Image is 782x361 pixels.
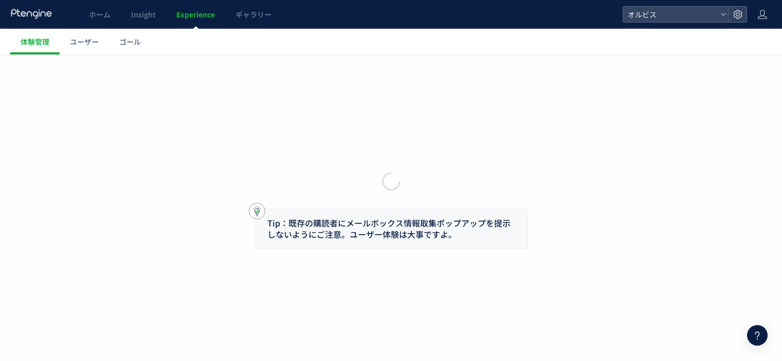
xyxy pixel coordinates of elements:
[267,217,511,241] span: Tip：既存の購読者にメールボックス情報取集ポップアップを提示しないようにご注意。ユーザー体験は大事ですよ。
[119,36,141,47] span: ゴール
[89,9,111,20] span: ホーム
[625,7,716,22] span: オルビス
[131,9,156,20] span: Insight
[21,36,49,47] span: 体験管理
[176,9,215,20] span: Experience
[70,36,99,47] span: ユーザー
[235,9,271,20] span: ギャラリー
